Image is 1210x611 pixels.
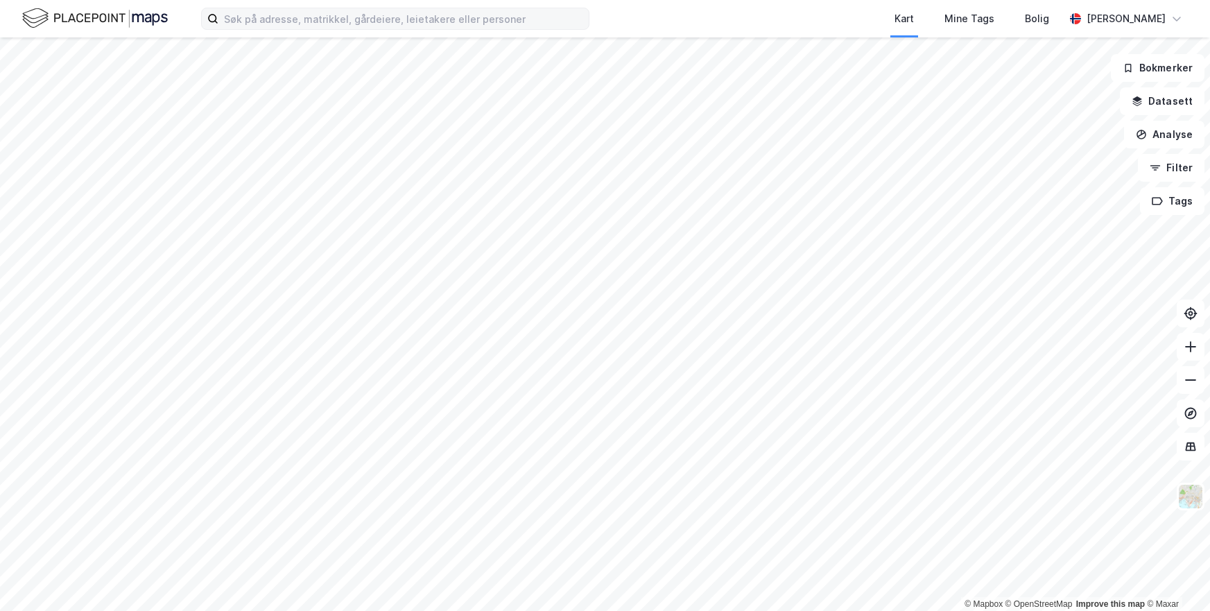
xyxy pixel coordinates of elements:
button: Datasett [1120,87,1204,115]
img: logo.f888ab2527a4732fd821a326f86c7f29.svg [22,6,168,31]
div: Kart [894,10,914,27]
div: Mine Tags [944,10,994,27]
img: Z [1177,483,1204,510]
button: Bokmerker [1111,54,1204,82]
button: Filter [1138,154,1204,182]
iframe: Chat Widget [1141,544,1210,611]
button: Tags [1140,187,1204,215]
a: OpenStreetMap [1005,599,1073,609]
div: [PERSON_NAME] [1087,10,1166,27]
a: Mapbox [965,599,1003,609]
button: Analyse [1124,121,1204,148]
div: Bolig [1025,10,1049,27]
input: Søk på adresse, matrikkel, gårdeiere, leietakere eller personer [218,8,589,29]
a: Improve this map [1076,599,1145,609]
